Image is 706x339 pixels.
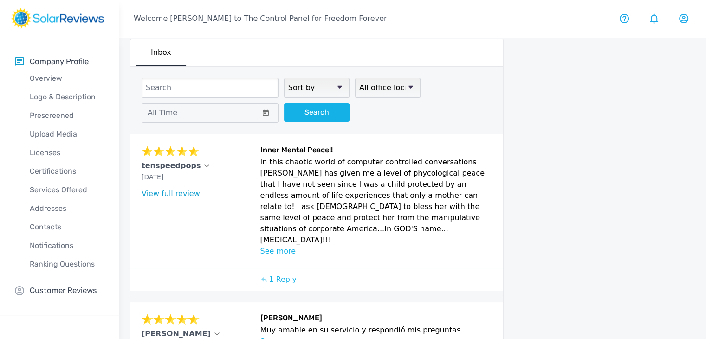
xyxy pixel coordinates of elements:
a: Services Offered [15,181,119,199]
p: Prescreened [15,110,119,121]
p: Certifications [15,166,119,177]
a: Notifications [15,236,119,255]
p: Upload Media [15,129,119,140]
span: [DATE] [142,173,163,181]
p: Company Profile [30,56,89,67]
p: Licenses [15,147,119,158]
p: Overview [15,73,119,84]
input: Search [142,78,279,98]
p: Ranking Questions [15,259,119,270]
p: See more [260,246,492,257]
a: Addresses [15,199,119,218]
p: tenspeedpops [142,160,201,171]
h6: [PERSON_NAME] [260,313,492,325]
a: Logo & Description [15,88,119,106]
p: 1 Reply [269,274,297,285]
a: Upload Media [15,125,119,143]
p: Welcome [PERSON_NAME] to The Control Panel for Freedom Forever [134,13,387,24]
a: View full review [142,189,200,198]
p: In this chaotic world of computer controlled conversations [PERSON_NAME] has given me a level of ... [260,156,492,246]
p: Services Offered [15,184,119,196]
a: Contacts [15,218,119,236]
button: Search [284,103,350,122]
p: Inbox [151,47,171,58]
a: Licenses [15,143,119,162]
a: Certifications [15,162,119,181]
h6: Inner Mental Peace!! [260,145,492,156]
a: Overview [15,69,119,88]
p: Notifications [15,240,119,251]
span: All Time [148,108,177,117]
a: Ranking Questions [15,255,119,274]
p: Customer Reviews [30,285,97,296]
a: Prescreened [15,106,119,125]
p: Contacts [15,222,119,233]
p: Muy amable en su servicio y respondió mis preguntas [260,325,492,336]
p: Logo & Description [15,91,119,103]
button: All Time [142,103,279,123]
p: Addresses [15,203,119,214]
